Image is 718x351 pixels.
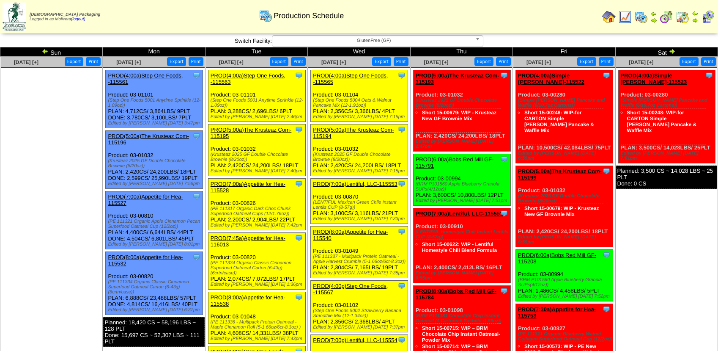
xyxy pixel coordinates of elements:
[211,336,305,341] div: Edited by [PERSON_NAME] [DATE] 7:43pm
[526,59,551,65] a: [DATE] [+]
[602,167,611,175] img: Tooltip
[416,182,510,192] div: (BRM P101560 Apple Blueberry Granola SUPs(4/12oz))
[518,252,596,265] a: PROD(6:00a)Bobs Red Mill GF-115208
[599,57,614,66] button: Print
[394,57,408,66] button: Print
[106,191,203,249] div: Product: 03-00810 PLAN: 4,400CS / 6,644LBS / 44PLT DONE: 4,504CS / 6,801LBS / 45PLT
[518,294,613,299] div: Edited by [PERSON_NAME] [DATE] 7:52pm
[108,242,203,247] div: Edited by [PERSON_NAME] [DATE] 8:01pm
[660,10,673,24] img: calendarblend.gif
[397,336,406,344] img: Tooltip
[602,71,611,80] img: Tooltip
[295,125,303,134] img: Tooltip
[577,57,596,66] button: Export
[313,216,408,221] div: Edited by [PERSON_NAME] [DATE] 7:33pm
[313,308,408,318] div: (Step One Foods 5002 Strawberry Banana Smoothie Mix (12-1.34oz))
[629,59,653,65] a: [DATE] [+]
[397,125,406,134] img: Tooltip
[372,57,391,66] button: Export
[211,294,285,307] a: PROD(8:00a)Appetite for Hea-115538
[416,139,510,149] div: Edited by [PERSON_NAME] [DATE] 2:47pm
[211,260,305,276] div: (PE 111334 Organic Classic Cinnamon Superfood Oatmeal Carton (6-43g)(6crtn/case))
[618,70,715,163] div: Product: 03-00280 PLAN: 3,500CS / 14,028LBS / 25PLT
[208,70,305,122] div: Product: 03-01101 PLAN: 3,288CS / 2,696LBS / 6PLT
[397,282,406,290] img: Tooltip
[518,235,613,245] div: Edited by [PERSON_NAME] [DATE] 6:59pm
[313,254,408,264] div: (PE 111337 - Multipack Protein Oatmeal - Apple Harvest Crumble (5-1.66oz/6ct-8.3oz))
[618,10,632,24] img: line_graph.gif
[416,156,494,169] a: PROD(6:00a)Bobs Red Mill GF-115791
[500,287,508,295] img: Tooltip
[103,47,205,57] td: Mon
[416,229,510,240] div: (LENTIFUL Homestyle Chili Instant Lentils CUP (8-57g))
[680,57,699,66] button: Export
[413,70,510,152] div: Product: 03-01032 PLAN: 2,420CS / 24,200LBS / 18PLT
[14,59,38,65] a: [DATE] [+]
[518,306,596,319] a: PROD(7:30a)Appetite for Hea-115753
[211,114,305,119] div: Edited by [PERSON_NAME] [DATE] 2:46pm
[422,110,497,122] a: Short 15-00679: WIP - Krusteaz New GF Brownie Mix
[295,293,303,301] img: Tooltip
[211,152,305,162] div: (Krusteaz 2025 GF Double Chocolate Brownie (8/20oz))
[518,193,613,204] div: (Krusteaz 2025 GF Double Chocolate Brownie (8/20oz))
[211,223,305,228] div: Edited by [PERSON_NAME] [DATE] 7:42pm
[313,200,408,210] div: (LENTIFUL Mexican Green Chile Instant Lentils CUP (8-57g))
[192,132,201,140] img: Tooltip
[602,305,611,313] img: Tooltip
[311,281,408,332] div: Product: 03-01102 PLAN: 2,356CS / 2,368LBS / 4PLT
[116,59,141,65] a: [DATE] [+]
[416,271,510,281] div: Edited by [PERSON_NAME] [DATE] 6:55pm
[615,47,718,57] td: Sat
[42,48,49,55] img: arrowleft.gif
[108,193,183,206] a: PROD(7:00a)Appetite for Hea-115527
[106,70,203,128] div: Product: 03-01101 PLAN: 4,712CS / 3,864LBS / 9PLT DONE: 3,780CS / 3,100LBS / 7PLT
[602,251,611,259] img: Tooltip
[634,10,648,24] img: calendarprod.gif
[211,72,285,85] a: PROD(4:00a)Step One Foods, -115563
[211,127,291,139] a: PROD(5:00a)The Krusteaz Com-115195
[313,337,397,343] a: PROD(7:00p)Lentiful, LLC-115554
[701,57,716,66] button: Print
[208,179,305,230] div: Product: 03-00826 PLAN: 2,200CS / 2,904LBS / 22PLT
[602,10,616,24] img: home.gif
[311,70,408,122] div: Product: 03-01104 PLAN: 2,356CS / 3,366LBS / 4PLT
[211,169,305,174] div: Edited by [PERSON_NAME] [DATE] 7:40pm
[397,71,406,80] img: Tooltip
[518,151,613,161] div: Edited by [PERSON_NAME] [DATE] 6:59pm
[313,72,388,85] a: PROD(4:00a)Step One Foods, -115565
[516,166,613,247] div: Product: 03-01032 PLAN: 2,420CS / 24,200LBS / 18PLT
[669,48,675,55] img: arrowright.gif
[108,72,183,85] a: PROD(4:00a)Step One Foods, -115561
[30,12,100,17] span: [DEMOGRAPHIC_DATA] Packaging
[270,57,289,66] button: Export
[397,227,406,236] img: Tooltip
[313,169,408,174] div: Edited by [PERSON_NAME] [DATE] 7:15pm
[219,59,244,65] a: [DATE] [+]
[416,198,510,203] div: Edited by [PERSON_NAME] [DATE] 7:51pm
[295,180,303,188] img: Tooltip
[71,17,85,22] a: (logout)
[30,12,100,22] span: Logged in as Molivera
[621,151,715,161] div: Edited by [PERSON_NAME] [DATE] 7:01pm
[313,283,388,296] a: PROD(4:00p)Step One Foods, -115567
[416,72,499,85] a: PROD(5:00a)The Krusteaz Com-115193
[422,241,497,253] a: Short 15-00622: WIP - Lentiful Homestyle Chili Blend Formula
[650,17,657,24] img: arrowright.gif
[692,17,699,24] img: arrowright.gif
[518,72,584,85] a: PROD(4:00a)Simple [PERSON_NAME]-115522
[108,158,203,169] div: (Krusteaz 2025 GF Double Chocolate Brownie (8/20oz))
[313,127,394,139] a: PROD(5:00a)The Krusteaz Com-115194
[496,57,511,66] button: Print
[676,10,689,24] img: calendarinout.gif
[516,250,613,301] div: Product: 03-00994 PLAN: 1,486CS / 4,458LBS / 5PLT
[65,57,84,66] button: Export
[308,47,410,57] td: Wed
[192,192,201,201] img: Tooltip
[410,47,512,57] td: Thu
[274,11,344,20] span: Production Schedule
[211,235,285,248] a: PROD(7:45a)Appetite for Hea-116013
[108,219,203,229] div: (PE 111321 Organic Apple Cinnamon Pecan Superfood Oatmeal Cup (12/2oz))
